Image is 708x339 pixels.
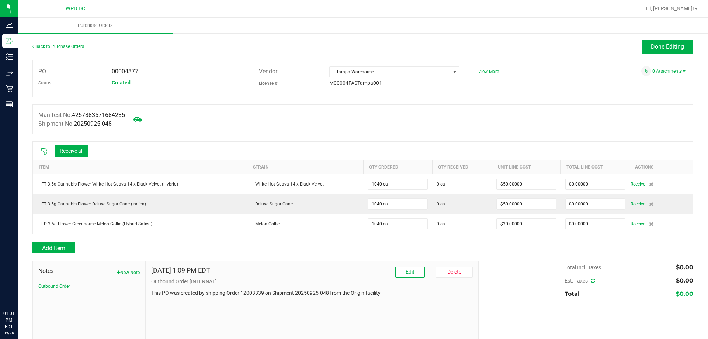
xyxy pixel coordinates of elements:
[447,269,461,275] span: Delete
[117,269,140,276] button: New Note
[7,280,29,302] iframe: Resource center
[259,66,277,77] label: Vendor
[38,283,70,290] button: Outbound Order
[437,181,445,187] span: 0 ea
[151,278,473,286] p: Outbound Order [INTERNAL]
[395,267,425,278] button: Edit
[6,21,13,29] inline-svg: Analytics
[436,267,473,278] button: Delete
[33,160,247,174] th: Item
[368,219,427,229] input: 0 ea
[6,53,13,60] inline-svg: Inventory
[131,112,145,127] span: Mark as not Arrived
[38,66,46,77] label: PO
[631,180,645,188] span: Receive
[55,145,88,157] button: Receive all
[74,120,112,127] span: 20250925-048
[6,69,13,76] inline-svg: Outbound
[497,179,556,189] input: $0.00000
[565,264,601,270] span: Total Incl. Taxes
[566,199,625,209] input: $0.00000
[478,69,499,74] a: View More
[561,160,629,174] th: Total Line Cost
[68,22,123,29] span: Purchase Orders
[112,80,131,86] span: Created
[247,160,363,174] th: Strain
[565,290,580,297] span: Total
[676,290,693,297] span: $0.00
[38,201,243,207] div: FT 3.5g Cannabis Flower Deluxe Sugar Cane (Indica)
[3,310,14,330] p: 01:01 PM EDT
[38,77,51,89] label: Status
[497,199,556,209] input: $0.00000
[3,330,14,336] p: 09/26
[492,160,560,174] th: Unit Line Cost
[6,37,13,45] inline-svg: Inbound
[38,120,112,128] label: Shipment No:
[676,277,693,284] span: $0.00
[676,264,693,271] span: $0.00
[66,6,85,12] span: WPB DC
[40,148,48,155] span: Scan packages to receive
[642,40,693,54] button: Done Editing
[251,181,324,187] span: White Hot Guava 14 x Black Velvet
[38,181,243,187] div: FT 3.5g Cannabis Flower White Hot Guava 14 x Black Velvet (Hybrid)
[18,18,173,33] a: Purchase Orders
[631,200,645,208] span: Receive
[259,78,277,89] label: License #
[566,179,625,189] input: $0.00000
[406,269,414,275] span: Edit
[72,111,125,118] span: 4257883571684235
[251,201,293,207] span: Deluxe Sugar Cane
[38,267,140,276] span: Notes
[437,221,445,227] span: 0 ea
[42,245,65,252] span: Add Item
[368,199,427,209] input: 0 ea
[629,160,693,174] th: Actions
[6,85,13,92] inline-svg: Retail
[651,43,684,50] span: Done Editing
[368,179,427,189] input: 0 ea
[565,278,595,284] span: Est. Taxes
[330,67,450,77] span: Tampa Warehouse
[566,219,625,229] input: $0.00000
[437,201,445,207] span: 0 ea
[641,66,651,76] span: Attach a document
[38,221,243,227] div: FD 3.5g Flower Greenhouse Melon Collie (Hybrid-Sativa)
[652,69,686,74] a: 0 Attachments
[32,242,75,253] button: Add Item
[151,289,473,297] p: This PO was created by shipping Order 12003339 on Shipment 20250925-048 from the Origin facility.
[631,219,645,228] span: Receive
[32,44,84,49] a: Back to Purchase Orders
[432,160,492,174] th: Qty Received
[251,221,280,226] span: Melon Collie
[38,111,125,120] label: Manifest No:
[646,6,694,11] span: Hi, [PERSON_NAME]!
[364,160,432,174] th: Qty Ordered
[497,219,556,229] input: $0.00000
[329,80,382,86] span: M00004FASTampa001
[112,68,138,75] span: 00004377
[6,101,13,108] inline-svg: Reports
[151,267,210,274] h4: [DATE] 1:09 PM EDT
